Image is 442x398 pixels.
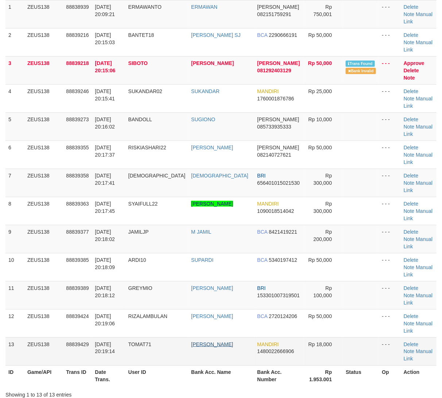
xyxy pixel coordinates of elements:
span: RIZALAMBULAN [128,313,167,319]
span: Copy 1760001876786 to clipboard [257,96,294,102]
span: 88839385 [66,257,89,263]
td: ZEUS138 [24,84,63,112]
a: [PERSON_NAME] [191,145,233,150]
span: SYAIFULL22 [128,201,158,207]
td: 11 [5,281,24,309]
span: BRI [257,285,265,291]
span: Copy 081292403129 to clipboard [257,68,291,73]
span: 88839363 [66,201,89,207]
a: Delete [404,88,418,94]
td: ZEUS138 [24,225,63,253]
td: 9 [5,225,24,253]
span: Copy 085733935333 to clipboard [257,124,291,130]
a: Delete [404,116,418,122]
span: BANTET18 [128,32,154,38]
a: [PERSON_NAME] [191,341,233,347]
a: Note [404,292,415,298]
span: Copy 153301007319501 to clipboard [257,292,300,298]
span: 88839358 [66,173,89,179]
span: JAMILJP [128,229,149,235]
a: Manual Link [404,96,433,109]
th: Date Trans. [92,366,125,386]
a: Note [404,39,415,45]
a: Delete [404,257,418,263]
a: Note [404,321,415,326]
td: - - - [379,112,401,141]
span: GREYMIO [128,285,152,291]
td: - - - [379,225,401,253]
span: SUKANDAR02 [128,88,162,94]
td: 3 [5,56,24,84]
span: 88839424 [66,313,89,319]
span: Rp 10,000 [309,116,332,122]
td: ZEUS138 [24,197,63,225]
a: SUKANDAR [191,88,220,94]
a: Manual Link [404,124,433,137]
a: Note [404,208,415,214]
span: 88839218 [66,60,89,66]
span: BCA [257,313,267,319]
span: 88839389 [66,285,89,291]
td: 6 [5,141,24,169]
td: ZEUS138 [24,169,63,197]
td: - - - [379,28,401,56]
span: [DATE] 20:17:41 [95,173,115,186]
span: Rp 50,000 [309,313,332,319]
span: 88839246 [66,88,89,94]
a: Delete [404,313,418,319]
td: 4 [5,84,24,112]
span: TOMAT71 [128,341,151,347]
a: Manual Link [404,292,433,306]
span: 88839429 [66,341,89,347]
span: Copy 2290666191 to clipboard [269,32,297,38]
span: [DATE] 20:15:41 [95,88,115,102]
a: Note [404,124,415,130]
td: 12 [5,309,24,337]
td: ZEUS138 [24,253,63,281]
a: Delete [404,4,418,10]
a: [PERSON_NAME] [191,285,233,291]
a: Delete [404,229,418,235]
span: 88839216 [66,32,89,38]
span: Rp 50,000 [309,32,332,38]
td: - - - [379,253,401,281]
th: Trans ID [63,366,92,386]
a: [DEMOGRAPHIC_DATA] [191,173,248,179]
a: Note [404,236,415,242]
span: Rp 25,000 [309,88,332,94]
span: BRI [257,173,265,179]
span: 88838939 [66,4,89,10]
span: [DATE] 20:18:02 [95,229,115,242]
a: Manual Link [404,349,433,362]
a: Note [404,349,415,355]
span: Copy 1090018514042 to clipboard [257,208,294,214]
a: Delete [404,285,418,291]
span: RISKIASHARI22 [128,145,166,150]
span: Rp 50,000 [309,145,332,150]
span: [DATE] 20:15:03 [95,32,115,45]
span: BCA [257,229,267,235]
td: - - - [379,84,401,112]
td: 5 [5,112,24,141]
td: 7 [5,169,24,197]
td: ZEUS138 [24,56,63,84]
th: User ID [125,366,189,386]
span: Copy 082140727621 to clipboard [257,152,291,158]
a: [PERSON_NAME] [191,60,234,66]
a: Delete [404,145,418,150]
span: SIBOTO [128,60,148,66]
span: Copy 656401015021530 to clipboard [257,180,300,186]
span: Rp 750,001 [314,4,332,17]
span: Copy 8421419221 to clipboard [269,229,297,235]
td: ZEUS138 [24,309,63,337]
a: Delete [404,32,418,38]
span: MANDIRI [257,88,279,94]
a: Note [404,96,415,102]
th: ID [5,366,24,386]
span: Rp 18,000 [309,341,332,347]
a: Note [404,180,415,186]
th: Bank Acc. Number [254,366,303,386]
span: [DATE] 20:09:21 [95,4,115,17]
span: [DATE] 20:16:02 [95,116,115,130]
td: ZEUS138 [24,112,63,141]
